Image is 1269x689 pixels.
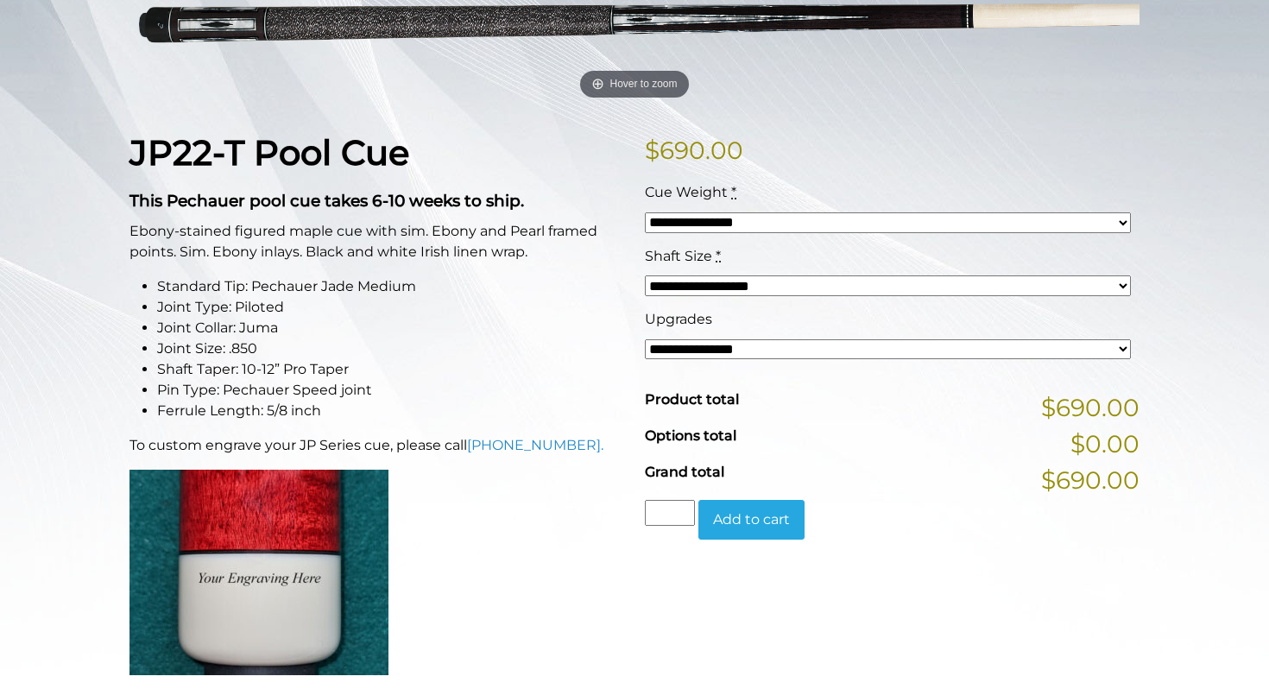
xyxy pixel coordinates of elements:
img: An image of a cue butt with the words "YOUR ENGRAVING HERE". [129,470,388,675]
a: [PHONE_NUMBER]. [467,437,603,453]
li: Joint Type: Piloted [157,297,624,318]
button: Add to cart [698,500,805,540]
li: Pin Type: Pechauer Speed joint [157,380,624,401]
abbr: required [731,184,736,200]
p: Ebony-stained figured maple cue with sim. Ebony and Pearl framed points. Sim. Ebony inlays. Black... [129,221,624,262]
p: To custom engrave your JP Series cue, please call [129,435,624,456]
strong: This Pechauer pool cue takes 6-10 weeks to ship. [129,191,524,211]
strong: JP22-T Pool Cue [129,131,409,174]
span: Cue Weight [645,184,728,200]
li: Joint Size: .850 [157,338,624,359]
span: Shaft Size [645,248,712,264]
span: $0.00 [1070,426,1140,462]
li: Shaft Taper: 10-12” Pro Taper [157,359,624,380]
bdi: 690.00 [645,136,743,165]
span: $690.00 [1041,389,1140,426]
input: Product quantity [645,500,695,526]
li: Ferrule Length: 5/8 inch [157,401,624,421]
span: Product total [645,391,739,408]
li: Standard Tip: Pechauer Jade Medium [157,276,624,297]
span: Upgrades [645,311,712,327]
span: Options total [645,427,736,444]
span: $ [645,136,660,165]
span: Grand total [645,464,724,480]
span: $690.00 [1041,462,1140,498]
li: Joint Collar: Juma [157,318,624,338]
abbr: required [716,248,721,264]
